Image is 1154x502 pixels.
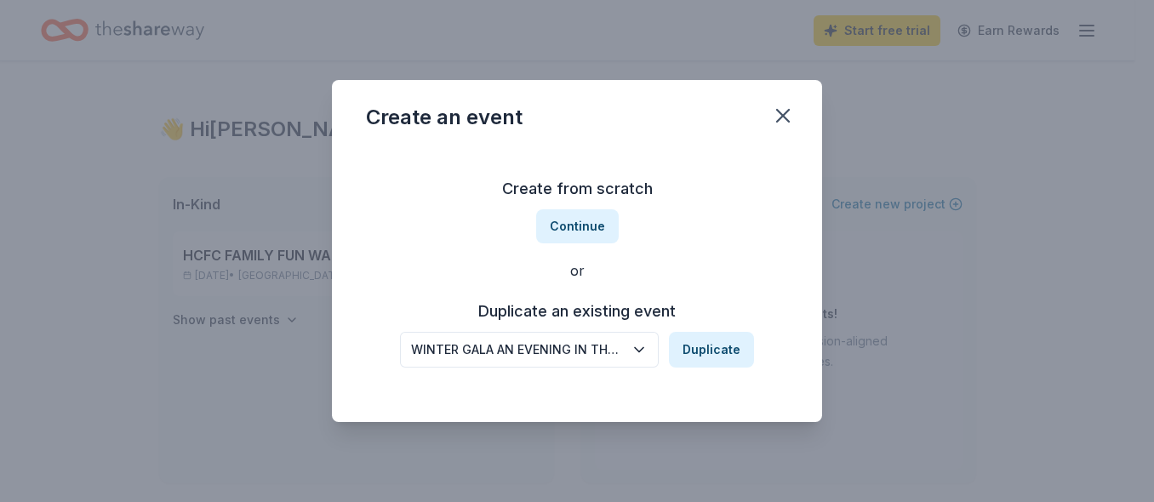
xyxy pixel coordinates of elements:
[536,209,619,243] button: Continue
[366,104,523,131] div: Create an event
[669,332,754,368] button: Duplicate
[366,260,788,281] div: or
[400,298,754,325] h3: Duplicate an existing event
[400,332,659,368] button: WINTER GALA AN EVENING IN THE ENCHANTED FOREST
[411,339,624,360] div: WINTER GALA AN EVENING IN THE ENCHANTED FOREST
[366,175,788,203] h3: Create from scratch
